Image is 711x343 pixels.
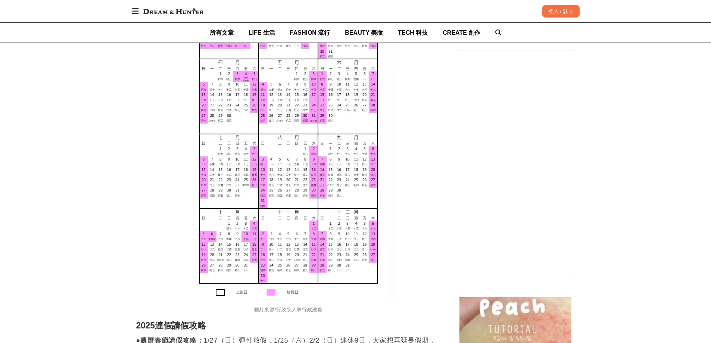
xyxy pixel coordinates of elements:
a: BEAUTY 美妝 [345,23,383,43]
a: FASHION 流行 [290,23,330,43]
a: 所有文章 [210,23,234,43]
span: CREATE 創作 [443,29,480,36]
span: TECH 科技 [398,29,428,36]
div: 登入 / 註冊 [542,5,580,18]
span: LIFE 生活 [249,29,275,36]
span: 所有文章 [210,29,234,36]
span: FASHION 流行 [290,29,330,36]
a: CREATE 創作 [443,23,480,43]
span: BEAUTY 美妝 [345,29,383,36]
strong: 2025連假請假攻略 [136,321,206,330]
span: 圖片來源/行政院人事行政總處 [254,307,323,312]
img: Dream & Hunter [139,4,208,18]
a: LIFE 生活 [249,23,275,43]
a: TECH 科技 [398,23,428,43]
